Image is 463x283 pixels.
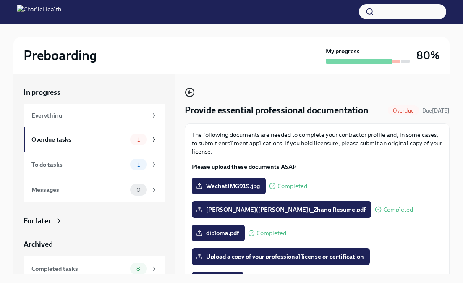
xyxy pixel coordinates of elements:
[31,111,147,120] div: Everything
[198,252,364,261] span: Upload a copy of your professional license or certification
[256,230,286,236] span: Completed
[185,104,369,117] h4: Provide essential professional documentation
[24,256,165,281] a: Completed tasks8
[31,185,127,194] div: Messages
[383,207,413,213] span: Completed
[31,160,127,169] div: To do tasks
[24,104,165,127] a: Everything
[131,187,146,193] span: 0
[192,178,266,194] label: WechatIMG919.jpg
[24,177,165,202] a: Messages0
[192,201,371,218] label: [PERSON_NAME]([PERSON_NAME])_Zhang Resume.pdf
[198,182,260,190] span: WechatIMG919.jpg
[192,225,245,241] label: diploma.pdf
[132,136,145,143] span: 1
[31,135,127,144] div: Overdue tasks
[277,183,307,189] span: Completed
[416,48,439,63] h3: 80%
[24,216,51,226] div: For later
[132,162,145,168] span: 1
[131,266,145,272] span: 8
[17,5,61,18] img: CharlieHealth
[24,239,165,249] a: Archived
[198,229,239,237] span: diploma.pdf
[432,107,450,114] strong: [DATE]
[24,87,165,97] a: In progress
[24,152,165,177] a: To do tasks1
[422,107,450,114] span: Due
[24,127,165,152] a: Overdue tasks1
[192,248,370,265] label: Upload a copy of your professional license or certification
[388,107,419,114] span: Overdue
[31,264,127,273] div: Completed tasks
[422,107,450,115] span: September 11th, 2025 09:00
[192,163,296,170] strong: Please upload these documents ASAP
[192,131,442,156] p: The following documents are needed to complete your contractor profile and, in some cases, to sub...
[326,47,360,55] strong: My progress
[198,205,366,214] span: [PERSON_NAME]([PERSON_NAME])_Zhang Resume.pdf
[24,216,165,226] a: For later
[24,47,97,64] h2: Preboarding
